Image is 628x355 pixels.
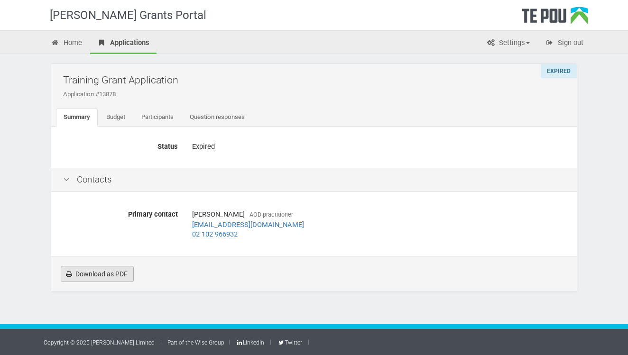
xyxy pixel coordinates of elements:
div: Contacts [51,168,577,192]
a: Summary [56,109,98,127]
a: Download as PDF [61,266,134,282]
a: LinkedIn [236,339,264,346]
a: Budget [99,109,133,127]
a: Sign out [538,33,591,54]
div: [PERSON_NAME] [192,206,565,243]
a: Participants [134,109,181,127]
a: Part of the Wise Group [167,339,224,346]
h2: Training Grant Application [63,69,570,91]
a: Copyright © 2025 [PERSON_NAME] Limited [44,339,155,346]
a: 02 102 966932 [192,230,238,238]
div: Application #13878 [63,90,570,99]
label: Status [56,138,185,152]
a: Home [44,33,89,54]
a: Settings [479,33,537,54]
label: Primary contact [56,206,185,219]
a: Question responses [182,109,252,127]
div: Te Pou Logo [522,7,588,30]
div: Expired [541,64,577,78]
div: Expired [192,138,565,155]
span: AOD practitioner [249,211,293,218]
a: [EMAIL_ADDRESS][DOMAIN_NAME] [192,220,304,229]
a: Twitter [277,339,302,346]
a: Applications [90,33,157,54]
